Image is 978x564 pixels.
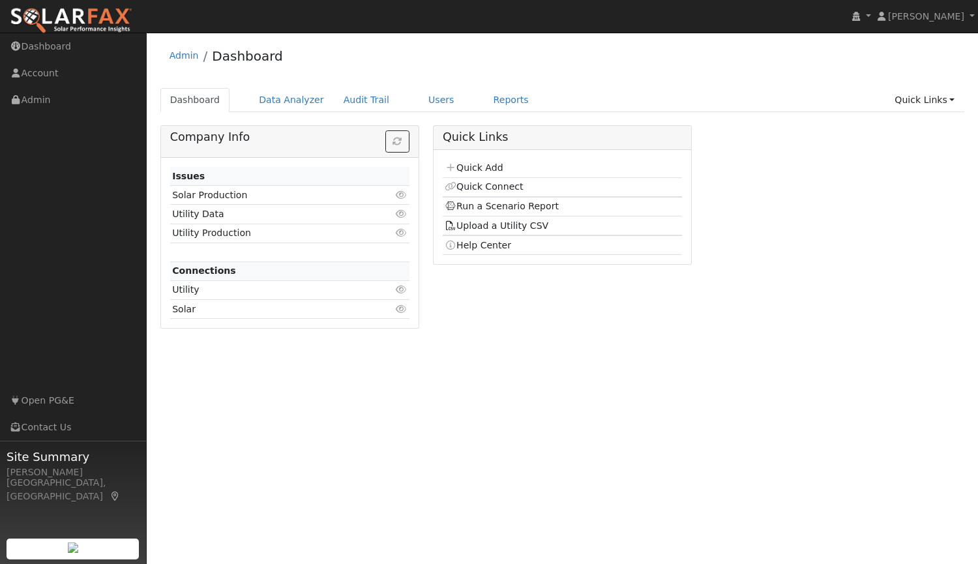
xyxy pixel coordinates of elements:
a: Map [110,491,121,501]
i: Click to view [396,285,407,294]
td: Solar [170,300,371,319]
h5: Company Info [170,130,409,144]
a: Upload a Utility CSV [445,220,548,231]
a: Quick Add [445,162,503,173]
a: Users [419,88,464,112]
td: Utility Data [170,205,371,224]
a: Run a Scenario Report [445,201,559,211]
a: Admin [170,50,199,61]
i: Click to view [396,190,407,200]
strong: Connections [172,265,236,276]
a: Reports [484,88,539,112]
td: Utility Production [170,224,371,243]
span: [PERSON_NAME] [888,11,964,22]
div: [PERSON_NAME] [7,466,140,479]
strong: Issues [172,171,205,181]
div: [GEOGRAPHIC_DATA], [GEOGRAPHIC_DATA] [7,476,140,503]
a: Quick Connect [445,181,523,192]
a: Quick Links [885,88,964,112]
i: Click to view [396,304,407,314]
i: Click to view [396,209,407,218]
td: Solar Production [170,186,371,205]
img: SolarFax [10,7,132,35]
span: Site Summary [7,448,140,466]
a: Dashboard [212,48,283,64]
img: retrieve [68,542,78,553]
i: Click to view [396,228,407,237]
a: Help Center [445,240,511,250]
td: Utility [170,280,371,299]
a: Dashboard [160,88,230,112]
a: Data Analyzer [249,88,334,112]
h5: Quick Links [443,130,682,144]
a: Audit Trail [334,88,399,112]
